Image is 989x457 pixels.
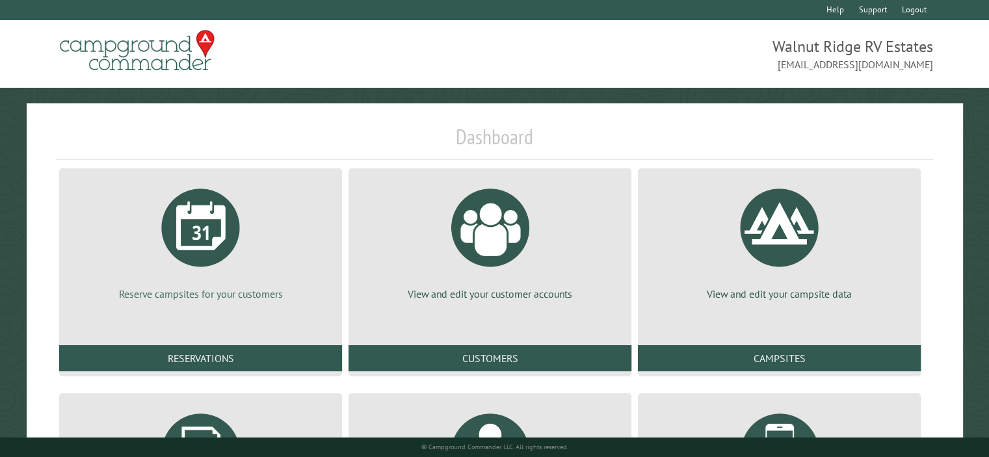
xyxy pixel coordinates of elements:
[56,124,933,160] h1: Dashboard
[653,287,905,301] p: View and edit your campsite data
[75,287,326,301] p: Reserve campsites for your customers
[653,179,905,301] a: View and edit your campsite data
[421,443,568,451] small: © Campground Commander LLC. All rights reserved.
[638,345,921,371] a: Campsites
[59,345,342,371] a: Reservations
[495,36,933,72] span: Walnut Ridge RV Estates [EMAIL_ADDRESS][DOMAIN_NAME]
[349,345,631,371] a: Customers
[75,179,326,301] a: Reserve campsites for your customers
[56,25,218,76] img: Campground Commander
[364,287,616,301] p: View and edit your customer accounts
[364,179,616,301] a: View and edit your customer accounts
